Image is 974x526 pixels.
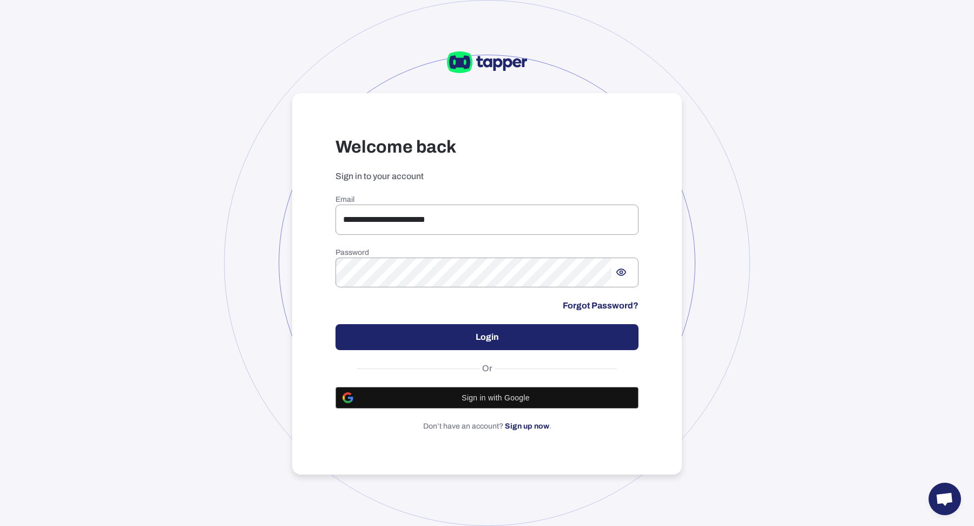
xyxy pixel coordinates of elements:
[335,387,639,409] button: Sign in with Google
[611,262,631,282] button: Show password
[335,324,639,350] button: Login
[505,422,549,430] a: Sign up now
[479,363,495,374] span: Or
[360,393,631,402] span: Sign in with Google
[335,422,639,431] p: Don’t have an account? .
[335,171,639,182] p: Sign in to your account
[335,248,639,258] h6: Password
[335,136,639,158] h3: Welcome back
[929,483,961,515] a: Open chat
[563,300,639,311] a: Forgot Password?
[335,195,639,205] h6: Email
